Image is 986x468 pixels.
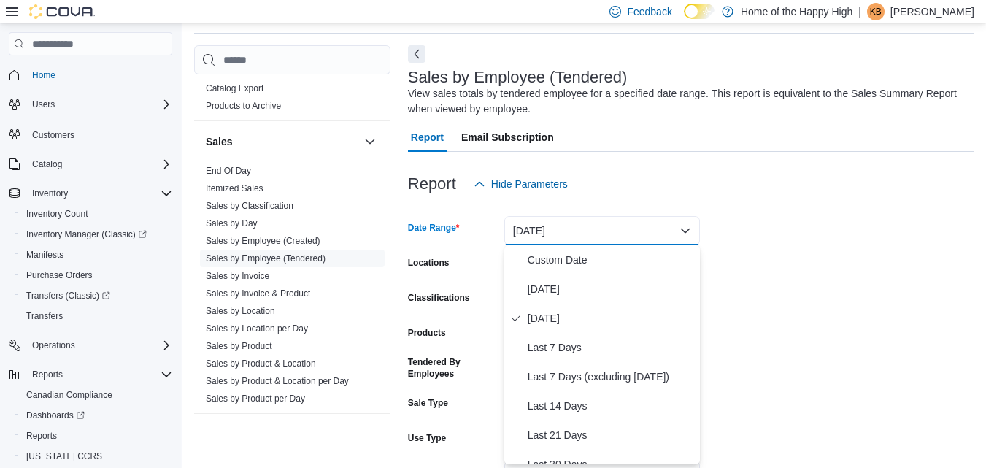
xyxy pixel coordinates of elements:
[206,288,310,299] span: Sales by Invoice & Product
[206,183,263,193] a: Itemized Sales
[408,292,470,304] label: Classifications
[206,165,251,177] span: End Of Day
[194,162,390,413] div: Sales
[15,426,178,446] button: Reports
[504,245,700,464] div: Select listbox
[26,450,102,462] span: [US_STATE] CCRS
[206,253,326,264] span: Sales by Employee (Tendered)
[528,251,694,269] span: Custom Date
[15,405,178,426] a: Dashboards
[26,185,74,202] button: Inventory
[26,290,110,302] span: Transfers (Classic)
[26,366,69,383] button: Reports
[206,376,349,386] a: Sales by Product & Location per Day
[206,270,269,282] span: Sales by Invoice
[20,307,69,325] a: Transfers
[26,66,172,84] span: Home
[29,4,95,19] img: Cova
[20,448,108,465] a: [US_STATE] CCRS
[528,280,694,298] span: [DATE]
[20,226,172,243] span: Inventory Manager (Classic)
[491,177,568,191] span: Hide Parameters
[206,201,293,211] a: Sales by Classification
[26,310,63,322] span: Transfers
[26,269,93,281] span: Purchase Orders
[408,222,460,234] label: Date Range
[26,156,68,173] button: Catalog
[206,393,305,404] span: Sales by Product per Day
[361,133,379,150] button: Sales
[206,200,293,212] span: Sales by Classification
[206,134,358,149] button: Sales
[26,125,172,143] span: Customers
[206,83,263,93] a: Catalog Export
[890,3,974,20] p: [PERSON_NAME]
[26,208,88,220] span: Inventory Count
[15,285,178,306] a: Transfers (Classic)
[20,287,116,304] a: Transfers (Classic)
[206,236,320,246] a: Sales by Employee (Created)
[20,407,90,424] a: Dashboards
[3,335,178,356] button: Operations
[20,246,69,264] a: Manifests
[20,386,172,404] span: Canadian Compliance
[206,341,272,351] a: Sales by Product
[206,235,320,247] span: Sales by Employee (Created)
[206,340,272,352] span: Sales by Product
[20,266,99,284] a: Purchase Orders
[408,45,425,63] button: Next
[461,123,554,152] span: Email Subscription
[15,245,178,265] button: Manifests
[206,134,233,149] h3: Sales
[206,183,263,194] span: Itemized Sales
[26,430,57,442] span: Reports
[858,3,861,20] p: |
[194,80,390,120] div: Products
[468,169,574,199] button: Hide Parameters
[32,369,63,380] span: Reports
[20,427,172,445] span: Reports
[32,69,55,81] span: Home
[26,96,61,113] button: Users
[206,358,316,369] span: Sales by Product & Location
[20,287,172,304] span: Transfers (Classic)
[26,410,85,421] span: Dashboards
[206,83,263,94] span: Catalog Export
[206,271,269,281] a: Sales by Invoice
[206,306,275,316] a: Sales by Location
[26,185,172,202] span: Inventory
[20,266,172,284] span: Purchase Orders
[26,389,112,401] span: Canadian Compliance
[15,204,178,224] button: Inventory Count
[408,397,448,409] label: Sale Type
[408,69,628,86] h3: Sales by Employee (Tendered)
[408,356,498,380] label: Tendered By Employees
[206,323,308,334] a: Sales by Location per Day
[26,156,172,173] span: Catalog
[206,101,281,111] a: Products to Archive
[20,226,153,243] a: Inventory Manager (Classic)
[26,66,61,84] a: Home
[26,229,147,240] span: Inventory Manager (Classic)
[3,364,178,385] button: Reports
[3,123,178,145] button: Customers
[20,427,63,445] a: Reports
[504,216,700,245] button: [DATE]
[26,337,172,354] span: Operations
[3,64,178,85] button: Home
[15,446,178,467] button: [US_STATE] CCRS
[32,188,68,199] span: Inventory
[26,96,172,113] span: Users
[206,323,308,334] span: Sales by Location per Day
[206,218,258,229] a: Sales by Day
[528,368,694,385] span: Last 7 Days (excluding [DATE])
[741,3,852,20] p: Home of the Happy High
[20,205,94,223] a: Inventory Count
[867,3,885,20] div: Katelynd Bartelen
[627,4,671,19] span: Feedback
[528,397,694,415] span: Last 14 Days
[32,340,75,351] span: Operations
[26,337,81,354] button: Operations
[20,448,172,465] span: Washington CCRS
